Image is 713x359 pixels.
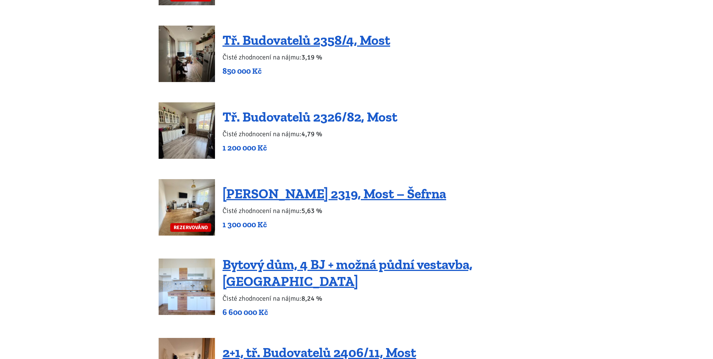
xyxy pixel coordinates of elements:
[223,109,397,125] a: Tř. Budovatelů 2326/82, Most
[223,129,397,139] p: Čisté zhodnocení na nájmu:
[223,219,446,230] p: 1 300 000 Kč
[223,32,390,48] a: Tř. Budovatelů 2358/4, Most
[301,294,322,303] b: 8,24 %
[223,293,554,304] p: Čisté zhodnocení na nájmu:
[223,307,554,318] p: 6 600 000 Kč
[223,52,390,62] p: Čisté zhodnocení na nájmu:
[170,223,211,232] span: REZERVOVÁNO
[223,186,446,202] a: [PERSON_NAME] 2319, Most – Šefrna
[223,205,446,216] p: Čisté zhodnocení na nájmu:
[223,256,472,289] a: Bytový dům, 4 BJ + možná půdní vestavba, [GEOGRAPHIC_DATA]
[159,179,215,236] a: REZERVOVÁNO
[223,143,397,153] p: 1 200 000 Kč
[223,66,390,76] p: 850 000 Kč
[301,207,322,215] b: 5,63 %
[301,130,322,138] b: 4,79 %
[301,53,322,61] b: 3,19 %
